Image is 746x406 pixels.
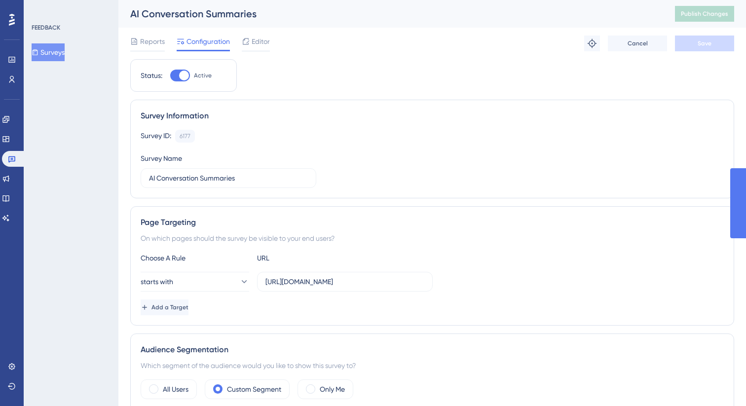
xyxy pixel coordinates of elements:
[320,383,345,395] label: Only Me
[149,173,308,184] input: Type your Survey name
[141,344,724,356] div: Audience Segmentation
[32,43,65,61] button: Surveys
[675,6,734,22] button: Publish Changes
[141,276,173,288] span: starts with
[141,110,724,122] div: Survey Information
[698,39,711,47] span: Save
[265,276,424,287] input: yourwebsite.com/path
[628,39,648,47] span: Cancel
[151,303,188,311] span: Add a Target
[130,7,650,21] div: AI Conversation Summaries
[141,70,162,81] div: Status:
[252,36,270,47] span: Editor
[705,367,734,397] iframe: UserGuiding AI Assistant Launcher
[186,36,230,47] span: Configuration
[141,152,182,164] div: Survey Name
[141,272,249,292] button: starts with
[141,232,724,244] div: On which pages should the survey be visible to your end users?
[257,252,366,264] div: URL
[141,252,249,264] div: Choose A Rule
[141,217,724,228] div: Page Targeting
[140,36,165,47] span: Reports
[227,383,281,395] label: Custom Segment
[180,132,190,140] div: 6177
[141,360,724,371] div: Which segment of the audience would you like to show this survey to?
[163,383,188,395] label: All Users
[32,24,60,32] div: FEEDBACK
[141,299,188,315] button: Add a Target
[675,36,734,51] button: Save
[681,10,728,18] span: Publish Changes
[608,36,667,51] button: Cancel
[141,130,171,143] div: Survey ID:
[194,72,212,79] span: Active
